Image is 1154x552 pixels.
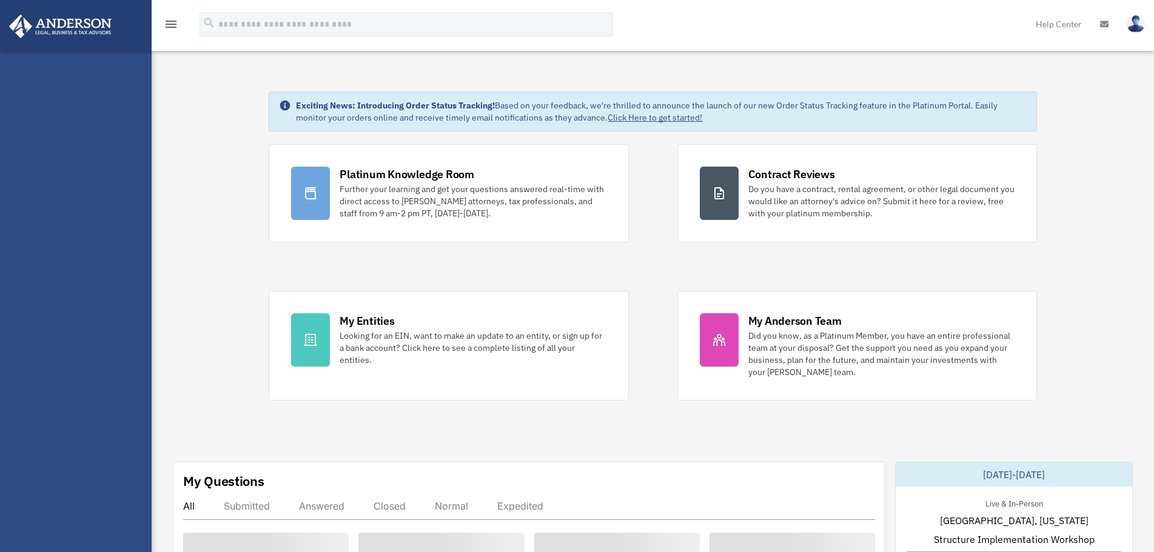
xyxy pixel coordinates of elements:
[677,291,1037,401] a: My Anderson Team Did you know, as a Platinum Member, you have an entire professional team at your...
[296,100,495,111] strong: Exciting News: Introducing Order Status Tracking!
[374,500,406,512] div: Closed
[748,330,1015,378] div: Did you know, as a Platinum Member, you have an entire professional team at your disposal? Get th...
[340,330,606,366] div: Looking for an EIN, want to make an update to an entity, or sign up for a bank account? Click her...
[340,183,606,219] div: Further your learning and get your questions answered real-time with direct access to [PERSON_NAM...
[934,532,1095,547] span: Structure Implementation Workshop
[677,144,1037,242] a: Contract Reviews Do you have a contract, rental agreement, or other legal document you would like...
[748,167,835,182] div: Contract Reviews
[164,17,178,32] i: menu
[183,500,195,512] div: All
[269,291,628,401] a: My Entities Looking for an EIN, want to make an update to an entity, or sign up for a bank accoun...
[896,462,1132,487] div: [DATE]-[DATE]
[5,15,115,38] img: Anderson Advisors Platinum Portal
[224,500,270,512] div: Submitted
[296,99,1026,124] div: Based on your feedback, we're thrilled to announce the launch of our new Order Status Tracking fe...
[940,513,1089,528] span: [GEOGRAPHIC_DATA], [US_STATE]
[435,500,468,512] div: Normal
[748,313,842,328] div: My Anderson Team
[976,496,1053,509] div: Live & In-Person
[1127,15,1145,33] img: User Pic
[340,313,394,328] div: My Entities
[299,500,344,512] div: Answered
[340,167,474,182] div: Platinum Knowledge Room
[608,112,702,123] a: Click Here to get started!
[269,144,628,242] a: Platinum Knowledge Room Further your learning and get your questions answered real-time with dire...
[497,500,543,512] div: Expedited
[748,183,1015,219] div: Do you have a contract, rental agreement, or other legal document you would like an attorney's ad...
[203,16,216,30] i: search
[164,21,178,32] a: menu
[183,472,264,490] div: My Questions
